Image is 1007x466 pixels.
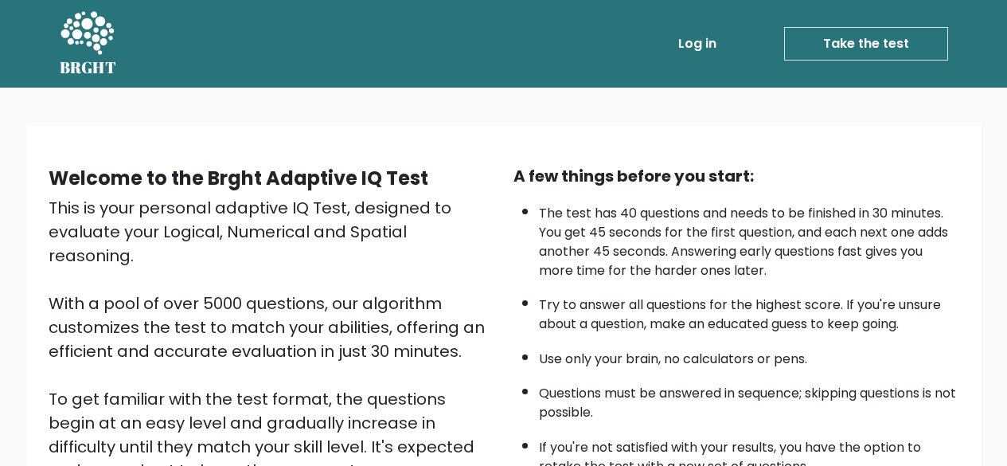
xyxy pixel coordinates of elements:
div: A few things before you start: [513,164,959,188]
b: Welcome to the Brght Adaptive IQ Test [49,165,428,191]
li: Questions must be answered in sequence; skipping questions is not possible. [539,376,959,422]
li: Try to answer all questions for the highest score. If you're unsure about a question, make an edu... [539,288,959,334]
h5: BRGHT [60,58,117,77]
a: Log in [672,28,723,60]
li: Use only your brain, no calculators or pens. [539,342,959,369]
a: Take the test [784,27,948,61]
li: The test has 40 questions and needs to be finished in 30 minutes. You get 45 seconds for the firs... [539,196,959,280]
a: BRGHT [60,6,117,81]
